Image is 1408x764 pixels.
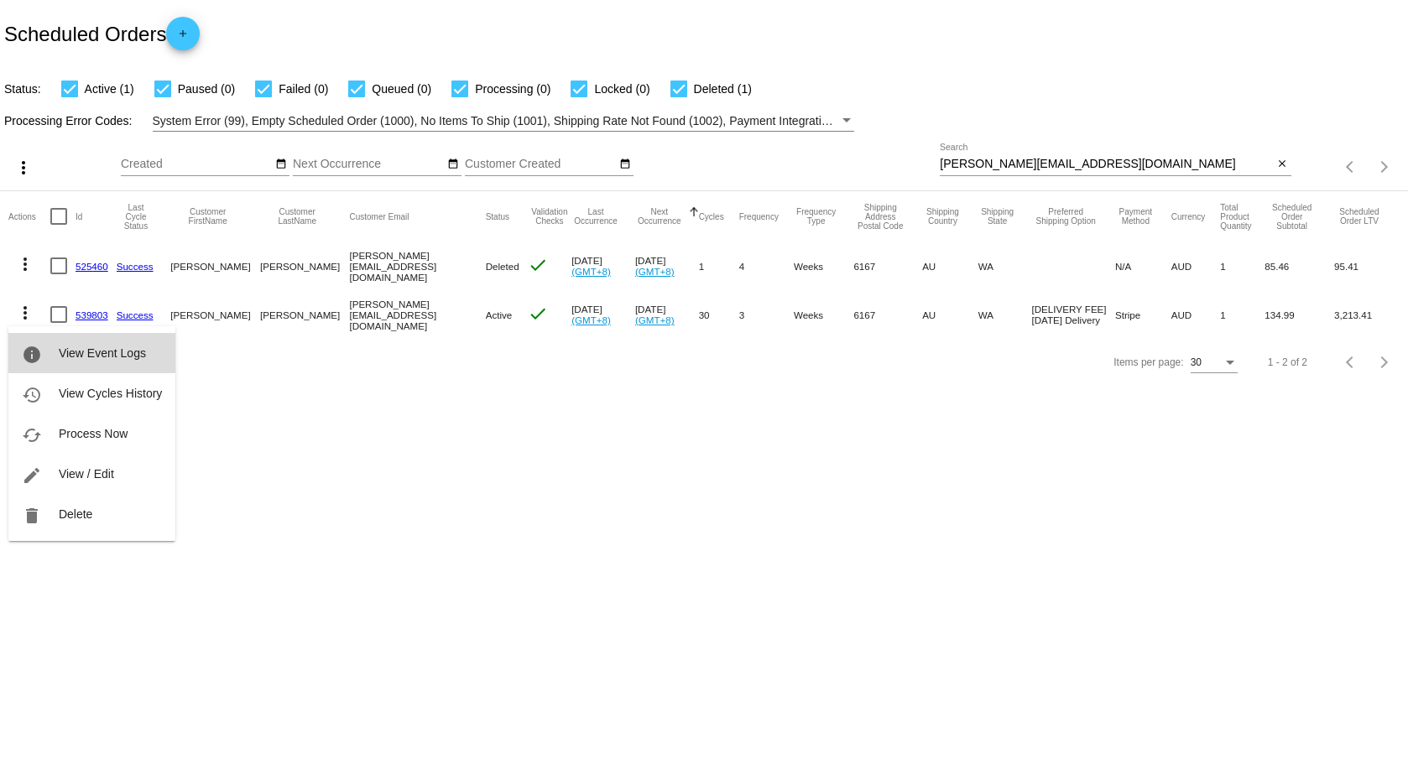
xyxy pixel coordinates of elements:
[59,507,92,521] span: Delete
[22,385,42,405] mat-icon: history
[22,465,42,486] mat-icon: edit
[22,345,42,365] mat-icon: info
[22,425,42,445] mat-icon: cached
[59,427,128,440] span: Process Now
[59,346,146,360] span: View Event Logs
[59,387,162,400] span: View Cycles History
[59,467,114,481] span: View / Edit
[22,506,42,526] mat-icon: delete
